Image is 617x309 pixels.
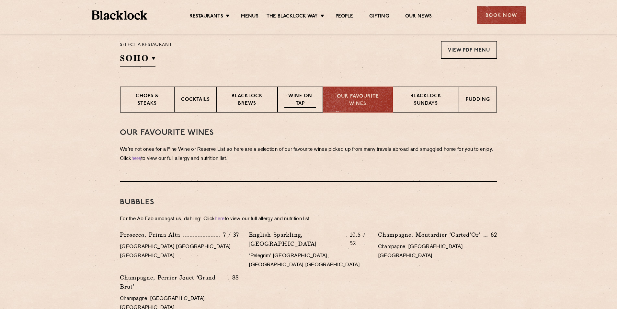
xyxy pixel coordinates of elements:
[120,215,497,224] p: For the Ab Fab amongst us, dahling! Click to view our full allergy and nutrition list.
[378,243,497,261] p: Champagne, [GEOGRAPHIC_DATA] [GEOGRAPHIC_DATA]
[120,53,155,67] h2: SOHO
[229,273,239,282] p: 88
[131,156,141,161] a: here
[120,198,497,207] h3: bubbles
[92,10,148,20] img: BL_Textured_Logo-footer-cropped.svg
[181,96,210,104] p: Cocktails
[215,217,224,221] a: here
[249,252,368,270] p: ‘Pelegrim’ [GEOGRAPHIC_DATA], [GEOGRAPHIC_DATA] [GEOGRAPHIC_DATA]
[466,96,490,104] p: Pudding
[487,231,497,239] p: 62
[120,273,228,291] p: Champagne, Perrier-Jouët ‘Grand Brut’
[441,41,497,59] a: View PDF Menu
[369,13,389,20] a: Gifting
[347,231,368,247] p: 10.5 / 52
[223,93,271,108] p: Blacklock Brews
[189,13,223,20] a: Restaurants
[378,230,484,239] p: Champagne, Moutardier ‘Carted’Or’
[120,41,172,49] p: Select a restaurant
[267,13,318,20] a: The Blacklock Way
[120,243,239,261] p: [GEOGRAPHIC_DATA] [GEOGRAPHIC_DATA] [GEOGRAPHIC_DATA]
[120,129,497,137] h3: Our Favourite Wines
[120,145,497,163] p: We’re not ones for a Fine Wine or Reserve List so here are a selection of our favourite wines pic...
[400,93,452,108] p: Blacklock Sundays
[249,230,346,248] p: English Sparkling, [GEOGRAPHIC_DATA]
[120,230,183,239] p: Prosecco, Prima Alta
[220,231,239,239] p: 7 / 37
[405,13,432,20] a: Our News
[284,93,316,108] p: Wine on Tap
[127,93,167,108] p: Chops & Steaks
[477,6,526,24] div: Book Now
[336,13,353,20] a: People
[330,93,386,108] p: Our favourite wines
[241,13,258,20] a: Menus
